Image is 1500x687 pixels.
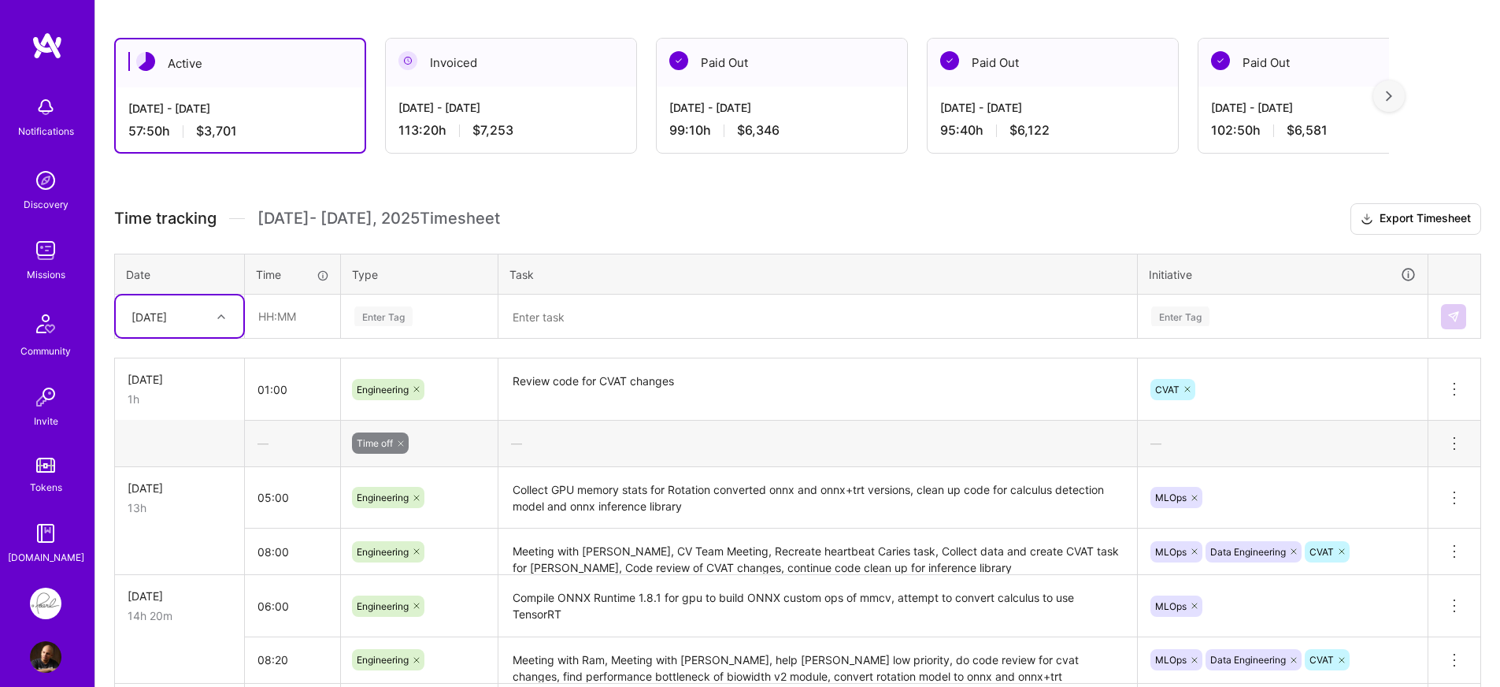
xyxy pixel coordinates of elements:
[1309,546,1334,558] span: CVAT
[27,305,65,343] img: Community
[1198,39,1449,87] div: Paid Out
[256,266,329,283] div: Time
[217,313,225,321] i: icon Chevron
[18,123,74,139] div: Notifications
[500,577,1135,636] textarea: Compile ONNX Runtime 1.8.1 for gpu to build ONNX custom ops of mmcv, attempt to convert calculus ...
[30,235,61,266] img: teamwork
[30,641,61,673] img: User Avatar
[30,588,61,619] img: Pearl: ML Engineering Team
[245,422,340,464] div: —
[1151,304,1209,329] div: Enter Tag
[1287,122,1328,139] span: $6,581
[940,99,1165,116] div: [DATE] - [DATE]
[354,304,413,329] div: Enter Tag
[131,308,167,325] div: [DATE]
[341,254,498,295] th: Type
[398,99,624,116] div: [DATE] - [DATE]
[357,546,409,558] span: Engineering
[26,641,65,673] a: User Avatar
[31,32,63,60] img: logo
[1155,384,1180,395] span: CVAT
[1155,600,1187,612] span: MLOps
[1210,546,1286,558] span: Data Engineering
[669,99,894,116] div: [DATE] - [DATE]
[30,91,61,123] img: bell
[34,413,58,429] div: Invite
[257,209,500,228] span: [DATE] - [DATE] , 2025 Timesheet
[1149,266,1417,284] div: Initiative
[500,639,1135,682] textarea: Meeting with Ram, Meeting with [PERSON_NAME], help [PERSON_NAME] low priority, do code review for...
[245,585,340,627] input: HH:MM
[1155,654,1187,666] span: MLOps
[114,209,217,228] span: Time tracking
[500,469,1135,528] textarea: Collect GPU memory stats for Rotation converted onnx and onnx+trt versions, clean up code for cal...
[128,588,231,604] div: [DATE]
[24,196,69,213] div: Discovery
[357,437,393,449] span: Time off
[245,639,340,681] input: HH:MM
[26,588,65,619] a: Pearl: ML Engineering Team
[128,391,231,407] div: 1h
[128,100,352,117] div: [DATE] - [DATE]
[27,266,65,283] div: Missions
[928,39,1178,87] div: Paid Out
[500,360,1135,419] textarea: Review code for CVAT changes
[472,122,513,139] span: $7,253
[1447,310,1460,323] img: Submit
[116,39,365,87] div: Active
[245,369,340,410] input: HH:MM
[246,295,339,337] input: HH:MM
[1309,654,1334,666] span: CVAT
[30,518,61,549] img: guide book
[128,123,352,139] div: 57:50 h
[128,371,231,388] div: [DATE]
[498,254,1138,295] th: Task
[669,51,688,70] img: Paid Out
[357,654,409,666] span: Engineering
[1009,122,1050,139] span: $6,122
[386,39,636,87] div: Invoiced
[128,480,231,496] div: [DATE]
[357,600,409,612] span: Engineering
[115,254,245,295] th: Date
[1386,91,1392,102] img: right
[1211,122,1436,139] div: 102:50 h
[128,607,231,624] div: 14h 20m
[500,530,1135,574] textarea: Meeting with [PERSON_NAME], CV Team Meeting, Recreate heartbeat Caries task, Collect data and cre...
[196,123,237,139] span: $3,701
[30,165,61,196] img: discovery
[1155,492,1187,503] span: MLOps
[1211,99,1436,116] div: [DATE] - [DATE]
[30,381,61,413] img: Invite
[1210,654,1286,666] span: Data Engineering
[398,51,417,70] img: Invoiced
[669,122,894,139] div: 99:10 h
[1350,203,1481,235] button: Export Timesheet
[20,343,71,359] div: Community
[737,122,780,139] span: $6,346
[940,122,1165,139] div: 95:40 h
[1211,51,1230,70] img: Paid Out
[498,422,1137,464] div: —
[398,122,624,139] div: 113:20 h
[1138,422,1428,464] div: —
[36,458,55,473] img: tokens
[30,479,62,496] div: Tokens
[1361,211,1373,228] i: icon Download
[136,52,155,71] img: Active
[357,384,409,395] span: Engineering
[357,492,409,503] span: Engineering
[940,51,959,70] img: Paid Out
[245,477,340,518] input: HH:MM
[128,499,231,516] div: 13h
[8,549,84,566] div: [DOMAIN_NAME]
[245,531,340,573] input: HH:MM
[1155,546,1187,558] span: MLOps
[657,39,907,87] div: Paid Out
